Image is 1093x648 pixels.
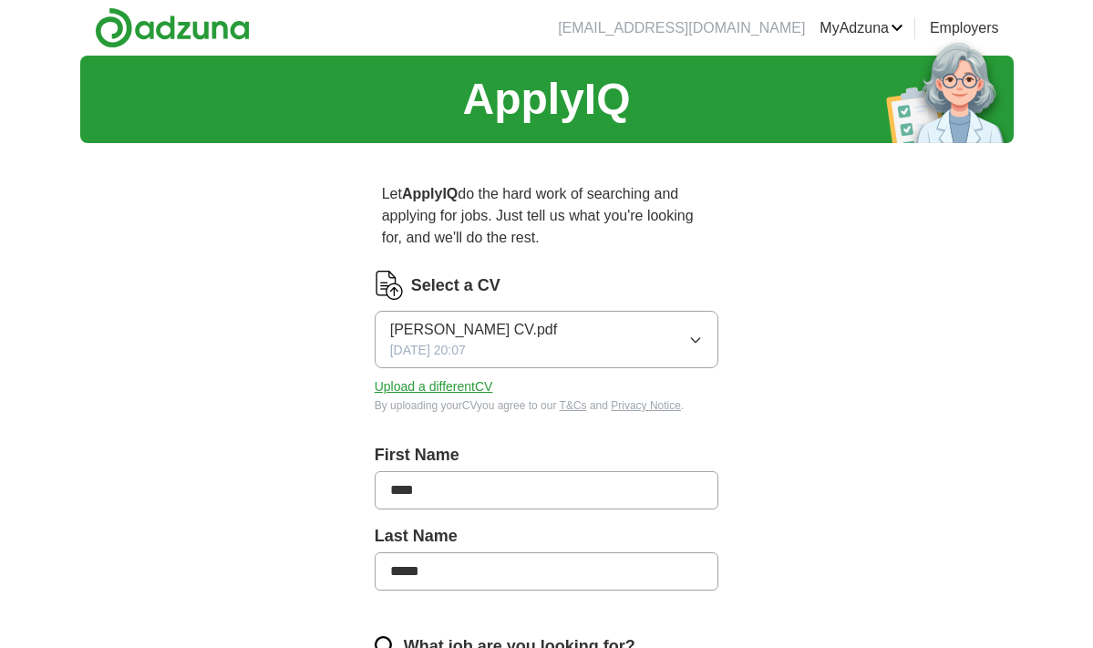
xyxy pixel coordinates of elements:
li: [EMAIL_ADDRESS][DOMAIN_NAME] [558,17,805,39]
a: Employers [930,17,999,39]
p: Let do the hard work of searching and applying for jobs. Just tell us what you're looking for, an... [375,176,719,256]
button: [PERSON_NAME] CV.pdf[DATE] 20:07 [375,311,719,368]
img: CV Icon [375,271,404,300]
span: [PERSON_NAME] CV.pdf [390,319,557,341]
a: MyAdzuna [820,17,903,39]
span: [DATE] 20:07 [390,341,466,360]
h1: ApplyIQ [462,67,630,132]
label: Select a CV [411,273,500,298]
div: By uploading your CV you agree to our and . [375,397,719,414]
img: Adzuna logo [95,7,250,48]
a: T&Cs [560,399,587,412]
label: Last Name [375,524,719,549]
label: First Name [375,443,719,468]
strong: ApplyIQ [402,186,458,201]
button: Upload a differentCV [375,377,493,396]
a: Privacy Notice [611,399,681,412]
